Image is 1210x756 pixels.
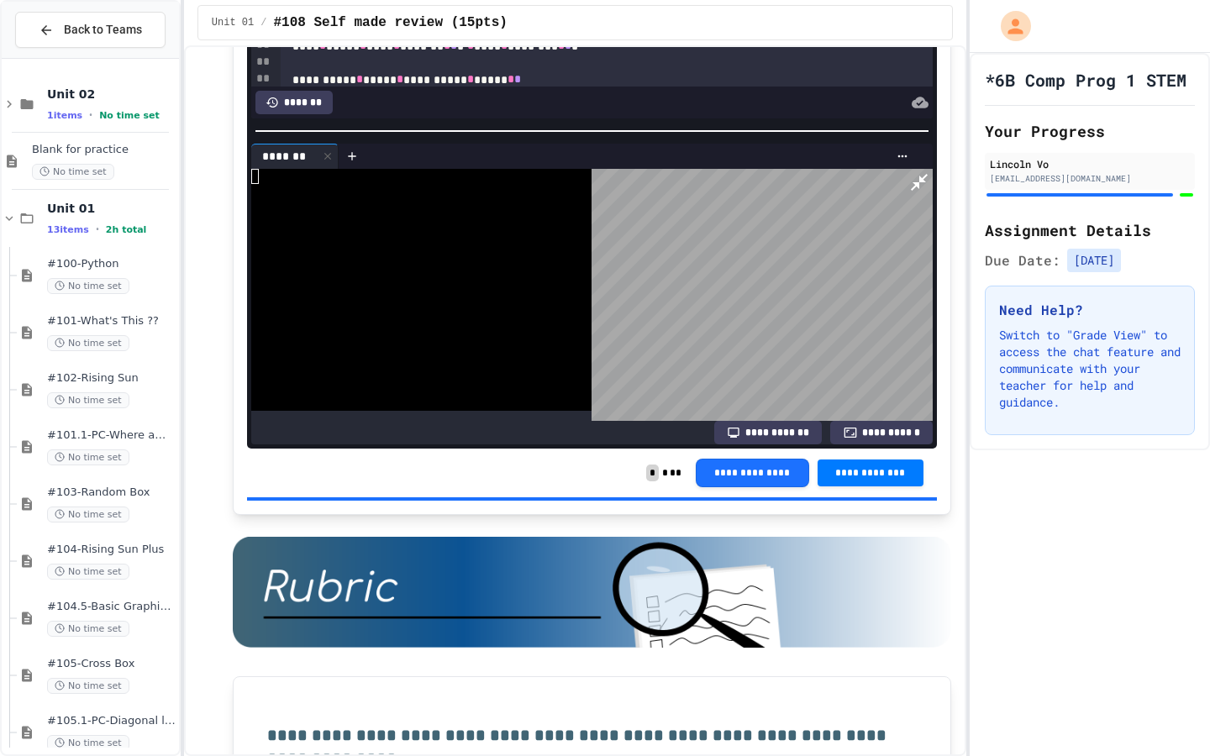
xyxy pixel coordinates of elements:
[1067,249,1121,272] span: [DATE]
[47,224,89,235] span: 13 items
[47,257,176,271] span: #100-Python
[47,201,176,216] span: Unit 01
[273,13,507,33] span: #108 Self made review (15pts)
[47,428,176,443] span: #101.1-PC-Where am I?
[47,110,82,121] span: 1 items
[990,156,1190,171] div: Lincoln Vo
[47,335,129,351] span: No time set
[32,143,176,157] span: Blank for practice
[985,119,1195,143] h2: Your Progress
[260,16,266,29] span: /
[47,657,176,671] span: #105-Cross Box
[47,87,176,102] span: Unit 02
[47,278,129,294] span: No time set
[47,371,176,386] span: #102-Rising Sun
[64,21,142,39] span: Back to Teams
[47,449,129,465] span: No time set
[99,110,160,121] span: No time set
[47,543,176,557] span: #104-Rising Sun Plus
[990,172,1190,185] div: [EMAIL_ADDRESS][DOMAIN_NAME]
[985,218,1195,242] h2: Assignment Details
[985,250,1060,270] span: Due Date:
[47,621,129,637] span: No time set
[106,224,147,235] span: 2h total
[47,735,129,751] span: No time set
[985,68,1186,92] h1: *6B Comp Prog 1 STEM
[999,327,1181,411] p: Switch to "Grade View" to access the chat feature and communicate with your teacher for help and ...
[96,223,99,236] span: •
[47,600,176,614] span: #104.5-Basic Graphics Review
[15,12,166,48] button: Back to Teams
[47,678,129,694] span: No time set
[47,314,176,328] span: #101-What's This ??
[47,564,129,580] span: No time set
[47,714,176,728] span: #105.1-PC-Diagonal line
[212,16,254,29] span: Unit 01
[47,486,176,500] span: #103-Random Box
[32,164,114,180] span: No time set
[89,108,92,122] span: •
[47,392,129,408] span: No time set
[47,507,129,522] span: No time set
[983,7,1035,45] div: My Account
[999,300,1181,320] h3: Need Help?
